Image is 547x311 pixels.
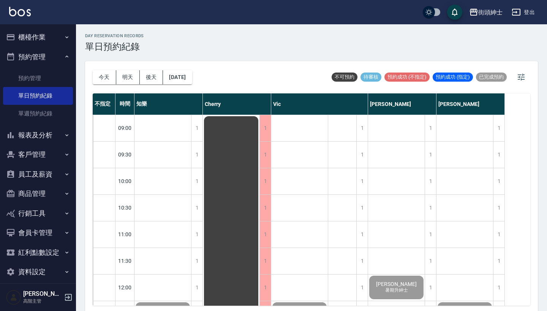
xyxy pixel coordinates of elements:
[356,221,368,248] div: 1
[360,74,381,81] span: 待審核
[356,115,368,141] div: 1
[375,281,418,287] span: [PERSON_NAME]
[191,248,202,274] div: 1
[356,168,368,194] div: 1
[93,93,115,115] div: 不指定
[115,248,134,274] div: 11:30
[425,142,436,168] div: 1
[85,41,144,52] h3: 單日預約紀錄
[115,115,134,141] div: 09:00
[493,115,504,141] div: 1
[259,221,271,248] div: 1
[23,290,62,298] h5: [PERSON_NAME]
[356,142,368,168] div: 1
[3,125,73,145] button: 報表及分析
[384,74,430,81] span: 預約成功 (不指定)
[436,93,505,115] div: [PERSON_NAME]
[3,243,73,262] button: 紅利點數設定
[433,74,473,81] span: 預約成功 (指定)
[509,5,538,19] button: 登出
[493,142,504,168] div: 1
[115,274,134,301] div: 12:00
[259,115,271,141] div: 1
[259,142,271,168] div: 1
[3,47,73,67] button: 預約管理
[3,223,73,243] button: 會員卡管理
[115,141,134,168] div: 09:30
[6,290,21,305] img: Person
[191,221,202,248] div: 1
[9,7,31,16] img: Logo
[478,8,503,17] div: 街頭紳士
[425,195,436,221] div: 1
[191,142,202,168] div: 1
[134,93,203,115] div: 知樂
[259,195,271,221] div: 1
[85,33,144,38] h2: day Reservation records
[356,248,368,274] div: 1
[163,70,192,84] button: [DATE]
[3,164,73,184] button: 員工及薪資
[356,195,368,221] div: 1
[191,195,202,221] div: 1
[3,27,73,47] button: 櫃檯作業
[3,262,73,282] button: 資料設定
[466,5,506,20] button: 街頭紳士
[116,70,140,84] button: 明天
[259,248,271,274] div: 1
[203,93,271,115] div: Cherry
[425,168,436,194] div: 1
[115,194,134,221] div: 10:30
[447,5,462,20] button: save
[3,69,73,87] a: 預約管理
[259,275,271,301] div: 1
[493,248,504,274] div: 1
[493,275,504,301] div: 1
[115,93,134,115] div: 時間
[3,145,73,164] button: 客戶管理
[3,87,73,104] a: 單日預約紀錄
[23,298,62,305] p: 高階主管
[425,221,436,248] div: 1
[493,168,504,194] div: 1
[191,275,202,301] div: 1
[259,168,271,194] div: 1
[140,70,163,84] button: 後天
[3,184,73,204] button: 商品管理
[191,168,202,194] div: 1
[493,195,504,221] div: 1
[425,275,436,301] div: 1
[93,70,116,84] button: 今天
[356,275,368,301] div: 1
[271,93,368,115] div: Vic
[368,93,436,115] div: [PERSON_NAME]
[3,204,73,223] button: 行銷工具
[425,248,436,274] div: 1
[115,221,134,248] div: 11:00
[332,74,357,81] span: 不可預約
[476,74,507,81] span: 已完成預約
[191,115,202,141] div: 1
[384,287,409,294] span: 暑期升紳士
[3,105,73,122] a: 單週預約紀錄
[115,168,134,194] div: 10:00
[425,115,436,141] div: 1
[493,221,504,248] div: 1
